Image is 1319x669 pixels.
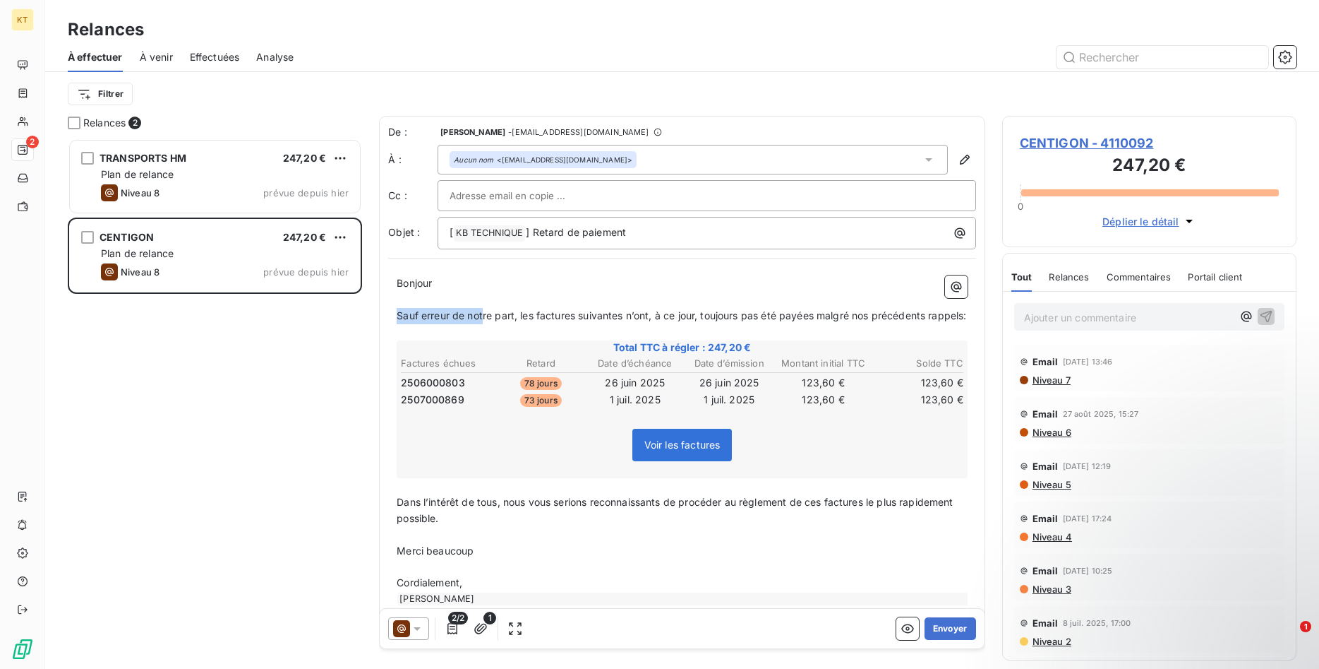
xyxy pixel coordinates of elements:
[388,189,438,203] label: Cc :
[121,266,159,278] span: Niveau 8
[101,168,174,180] span: Plan de relance
[1098,213,1200,230] button: Déplier le détail
[454,225,525,242] span: KB TECHNIQUE
[140,50,173,64] span: À venir
[263,266,349,278] span: prévue depuis hier
[1056,46,1268,69] input: Rechercher
[256,50,294,64] span: Analyse
[1063,462,1112,470] span: [DATE] 12:19
[401,393,464,407] span: 2507000869
[397,545,474,557] span: Merci beaucoup
[1102,214,1179,229] span: Déplier le détail
[388,153,438,167] label: À :
[1031,531,1072,543] span: Niveau 4
[83,116,126,130] span: Relances
[11,8,34,31] div: KT
[128,117,141,129] span: 2
[101,247,174,259] span: Plan de relance
[283,152,326,164] span: 247,20 €
[68,83,133,105] button: Filtrer
[450,185,601,206] input: Adresse email en copie ...
[283,231,326,243] span: 247,20 €
[777,375,869,391] td: 123,60 €
[1063,357,1113,366] span: [DATE] 13:46
[1011,271,1032,283] span: Tout
[682,392,775,408] td: 1 juil. 2025
[11,638,34,661] img: Logo LeanPay
[1031,636,1071,647] span: Niveau 2
[1271,621,1305,655] iframe: Intercom live chat
[68,17,144,42] h3: Relances
[397,576,462,588] span: Cordialement,
[1063,410,1139,418] span: 27 août 2025, 15:27
[1063,514,1112,523] span: [DATE] 17:24
[589,375,681,391] td: 26 juin 2025
[100,231,154,243] span: CENTIGON
[924,617,976,640] button: Envoyer
[263,187,349,199] span: prévue depuis hier
[68,138,362,669] div: grid
[1031,479,1071,490] span: Niveau 5
[26,136,39,148] span: 2
[440,128,505,136] span: [PERSON_NAME]
[388,125,438,139] span: De :
[520,394,562,407] span: 73 jours
[1032,461,1059,472] span: Email
[190,50,240,64] span: Effectuées
[682,375,775,391] td: 26 juin 2025
[483,612,496,624] span: 1
[1032,617,1059,629] span: Email
[508,128,649,136] span: - [EMAIL_ADDRESS][DOMAIN_NAME]
[401,376,465,390] span: 2506000803
[1037,532,1319,631] iframe: Intercom notifications message
[1049,271,1089,283] span: Relances
[1032,513,1059,524] span: Email
[871,375,963,391] td: 123,60 €
[1188,271,1242,283] span: Portail client
[454,155,493,165] em: Aucun nom
[399,341,965,355] span: Total TTC à régler : 247,20 €
[1031,374,1071,386] span: Niveau 7
[1032,356,1059,367] span: Email
[1020,134,1279,153] span: CENTIGON - 4110092
[68,50,123,64] span: À effectuer
[871,392,963,408] td: 123,60 €
[495,356,587,371] th: Retard
[454,155,632,165] div: <[EMAIL_ADDRESS][DOMAIN_NAME]>
[526,226,626,238] span: ] Retard de paiement
[589,356,681,371] th: Date d’échéance
[121,187,159,199] span: Niveau 8
[871,356,963,371] th: Solde TTC
[388,226,420,238] span: Objet :
[397,277,432,289] span: Bonjour
[1032,565,1059,576] span: Email
[644,439,721,451] span: Voir les factures
[100,152,186,164] span: TRANSPORTS HM
[448,612,468,624] span: 2/2
[682,356,775,371] th: Date d’émission
[1018,201,1023,212] span: 0
[1300,621,1311,632] span: 1
[777,392,869,408] td: 123,60 €
[450,226,453,238] span: [
[400,356,493,371] th: Factures échues
[1031,584,1071,595] span: Niveau 3
[520,377,562,390] span: 78 jours
[397,496,956,524] span: Dans l’intérêt de tous, nous vous serions reconnaissants de procéder au règlement de ces factures...
[1032,408,1059,420] span: Email
[1020,153,1279,181] h3: 247,20 €
[589,392,681,408] td: 1 juil. 2025
[397,309,966,321] span: Sauf erreur de notre part, les factures suivantes n’ont, à ce jour, toujours pas été payées malgr...
[1107,271,1172,283] span: Commentaires
[1031,427,1071,438] span: Niveau 6
[777,356,869,371] th: Montant initial TTC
